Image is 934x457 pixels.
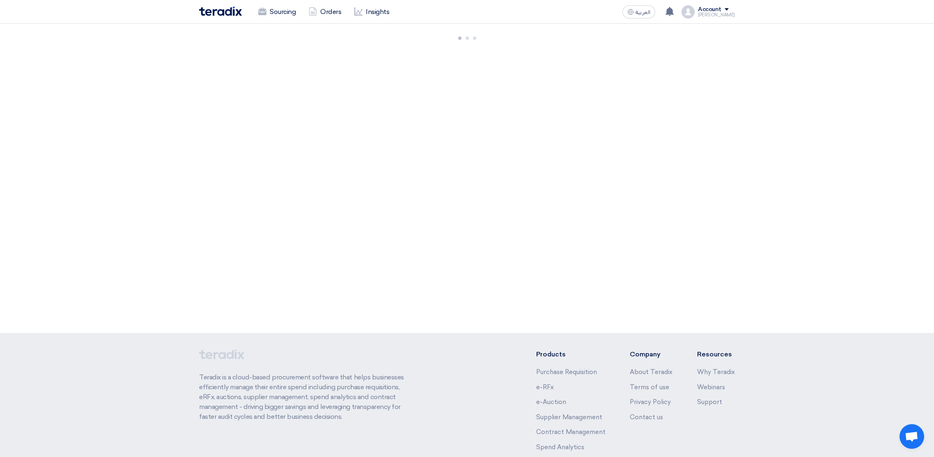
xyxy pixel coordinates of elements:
img: profile_test.png [682,5,695,18]
a: About Teradix [630,368,672,376]
button: العربية [622,5,655,18]
a: Insights [348,3,396,21]
div: Account [698,6,721,13]
a: Sourcing [252,3,302,21]
img: Teradix logo [199,7,242,16]
li: Company [630,349,672,359]
li: Products [536,349,606,359]
a: Why Teradix [697,368,735,376]
a: Orders [302,3,348,21]
a: Purchase Requisition [536,368,597,376]
div: [PERSON_NAME] [698,13,735,17]
a: e-Auction [536,398,566,406]
a: Support [697,398,722,406]
p: Teradix is a cloud-based procurement software that helps businesses efficiently manage their enti... [199,372,413,422]
span: العربية [636,9,650,15]
li: Resources [697,349,735,359]
a: Webinars [697,384,725,391]
div: Open chat [900,424,924,449]
a: e-RFx [536,384,554,391]
a: Privacy Policy [630,398,671,406]
a: Spend Analytics [536,443,584,451]
a: Supplier Management [536,413,602,421]
a: Contract Management [536,428,606,436]
a: Contact us [630,413,663,421]
a: Terms of use [630,384,669,391]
